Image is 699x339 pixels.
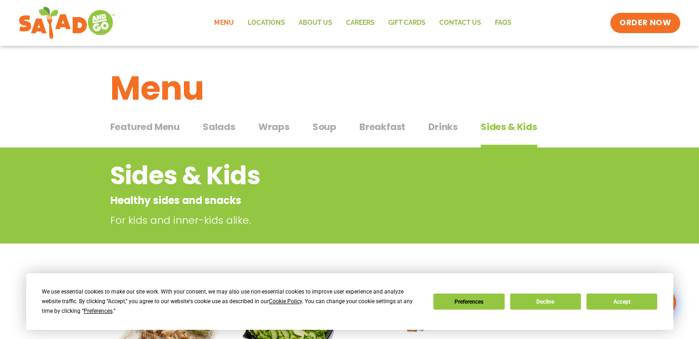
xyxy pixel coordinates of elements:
span: ORDER NOW [619,17,671,28]
a: Careers [339,12,381,34]
a: GIFT CARDS [381,12,432,34]
span: Wraps [258,120,290,134]
span: Cookie Policy [269,298,302,305]
span: Sides & Kids [481,120,537,134]
h2: Sides & Kids [110,157,515,194]
span: Preferences [84,308,113,314]
div: Tabbed content [110,117,589,148]
nav: Menu [207,12,518,34]
img: new-SAG-logo-768×292 [18,5,115,41]
span: Salads [203,120,235,134]
span: Featured Menu [110,120,180,134]
a: Contact Us [432,12,488,34]
a: Locations [240,12,291,34]
div: Cookie Consent Prompt [26,273,673,330]
a: About Us [291,12,339,34]
button: Decline [510,294,581,310]
a: ORDER NOW [610,13,680,33]
p: For kids and inner-kids alike. [110,213,519,228]
a: FAQs [488,12,518,34]
button: Preferences [433,294,504,310]
a: Menu [207,12,240,34]
span: Soup [313,120,336,134]
p: Healthy sides and snacks [110,193,515,208]
span: Breakfast [359,120,405,134]
div: We use essential cookies to make our site work. With your consent, we may also use non-essential ... [42,287,422,316]
button: Accept [586,294,657,310]
span: Drinks [428,120,458,134]
h1: Menu [110,63,589,113]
